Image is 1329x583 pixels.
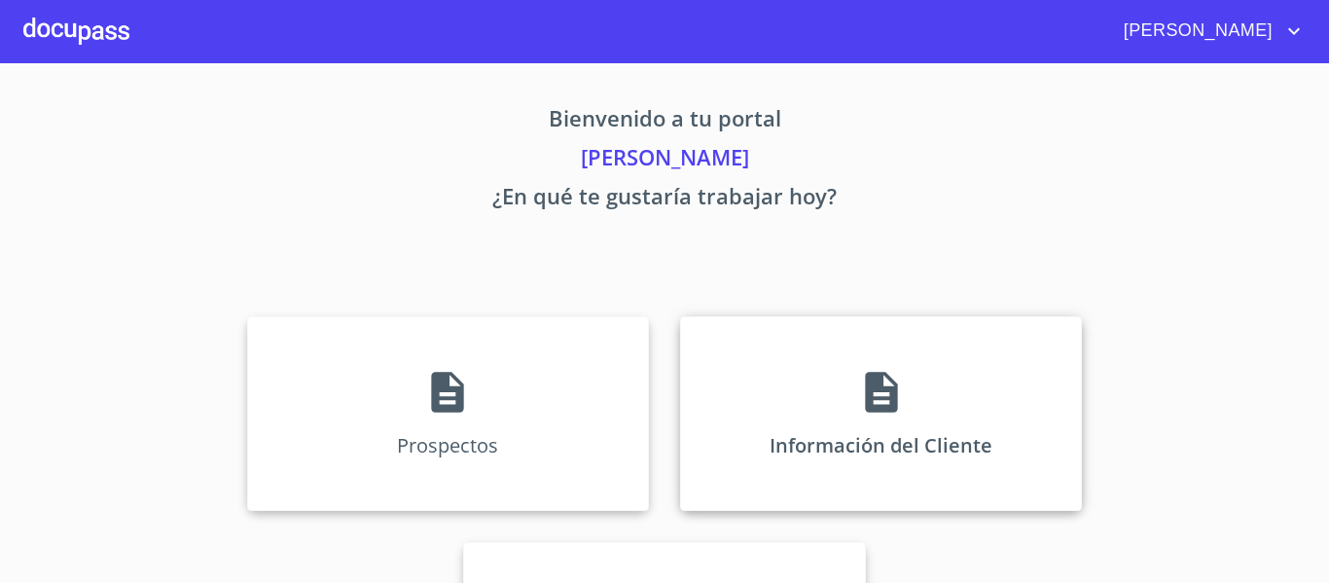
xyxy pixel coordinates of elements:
[65,180,1264,219] p: ¿En qué te gustaría trabajar hoy?
[397,432,498,458] p: Prospectos
[65,102,1264,141] p: Bienvenido a tu portal
[1109,16,1306,47] button: account of current user
[1109,16,1282,47] span: [PERSON_NAME]
[770,432,992,458] p: Información del Cliente
[65,141,1264,180] p: [PERSON_NAME]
